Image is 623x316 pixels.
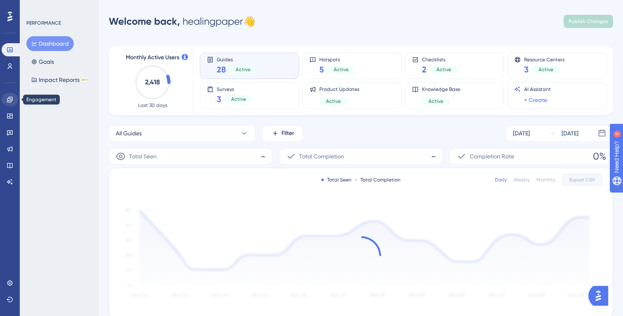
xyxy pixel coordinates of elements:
span: Welcome back, [109,15,180,27]
span: Product Updates [319,86,359,93]
button: Filter [262,125,303,142]
span: AI Assistant [524,86,551,93]
span: Active [334,66,349,73]
button: Export CSV [562,173,603,186]
span: Filter [281,128,294,138]
span: 2 [422,64,426,75]
span: Checklists [422,56,458,62]
span: 3 [524,64,529,75]
iframe: UserGuiding AI Assistant Launcher [588,283,613,308]
span: 5 [319,64,324,75]
span: Total Completion [299,151,344,161]
div: Weekly [513,177,530,183]
span: 0% [593,150,606,163]
span: Active [236,66,251,73]
span: - [260,150,265,163]
button: Dashboard [26,36,74,51]
span: Resource Centers [524,56,564,62]
button: Goals [26,54,59,69]
span: Completion Rate [470,151,514,161]
span: All Guides [116,128,142,138]
div: Monthly [536,177,555,183]
span: Active [231,96,246,102]
span: Knowledge Base [422,86,460,93]
div: Total Completion [355,177,400,183]
span: Active [539,66,553,73]
a: + Create [524,95,547,105]
span: Need Help? [19,2,52,12]
span: - [431,150,436,163]
span: 28 [217,64,226,75]
span: Export CSV [569,177,595,183]
div: Total Seen [321,177,351,183]
span: Surveys [217,86,253,92]
span: Monthly Active Users [126,53,179,63]
span: Publish Changes [569,18,608,25]
span: Hotspots [319,56,355,62]
button: Publish Changes [564,15,613,28]
span: Total Seen [129,151,157,161]
div: healingpaper 👋 [109,15,255,28]
span: Active [436,66,451,73]
span: 3 [217,93,221,105]
text: 2,418 [145,78,160,86]
span: Active [429,98,443,105]
span: Active [326,98,341,105]
div: [DATE] [562,128,578,138]
button: Impact ReportsBETA [26,72,94,87]
div: Daily [495,177,507,183]
span: Last 30 days [138,102,167,109]
div: [DATE] [513,128,530,138]
div: BETA [81,78,89,82]
div: PERFORMANCE [26,20,61,26]
button: All Guides [109,125,255,142]
div: 4 [57,4,60,11]
span: Guides [217,56,257,62]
